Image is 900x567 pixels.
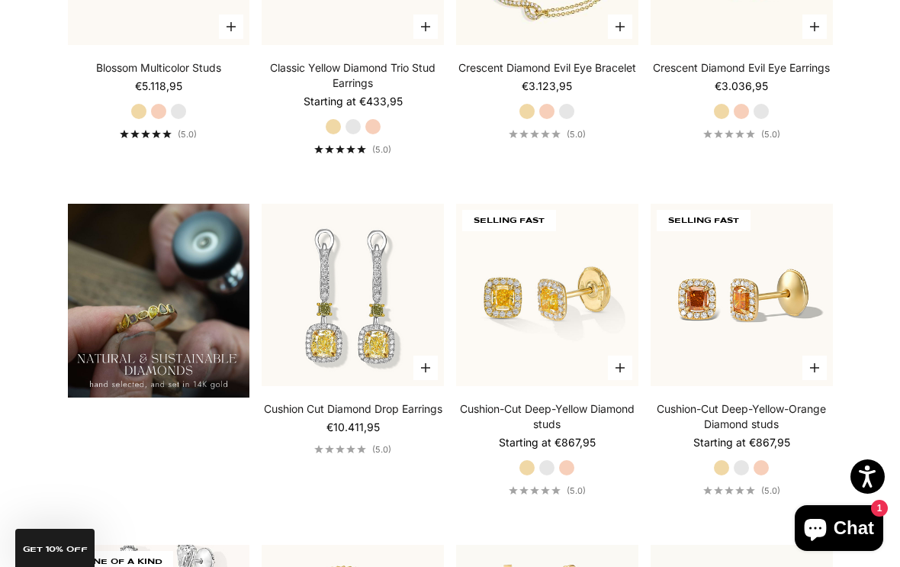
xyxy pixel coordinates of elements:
a: 5.0 out of 5.0 stars(5.0) [703,129,780,140]
span: SELLING FAST [657,210,751,231]
a: 5.0 out of 5.0 stars(5.0) [703,485,780,496]
span: (5.0) [761,485,780,496]
div: 5.0 out of 5.0 stars [120,130,172,138]
sale-price: Starting at €433,95 [304,94,403,109]
span: (5.0) [372,144,391,155]
span: (5.0) [372,444,391,455]
div: 5.0 out of 5.0 stars [703,486,755,495]
img: #YellowGold [456,204,638,386]
sale-price: €3.036,95 [715,79,768,94]
sale-price: €3.123,95 [522,79,572,94]
a: #YellowGold #WhiteGold #RoseGold [262,204,444,386]
span: GET 10% Off [23,546,88,553]
a: 5.0 out of 5.0 stars(5.0) [509,129,586,140]
img: 2_05b7e518-09e1-48b4-8828-ad2f9eb41d13.png [68,204,250,398]
img: #YellowGold [651,204,833,386]
a: Classic Yellow Diamond Trio Stud Earrings [262,60,444,91]
a: 5.0 out of 5.0 stars(5.0) [120,129,197,140]
a: Cushion-Cut Deep-Yellow Diamond studs [456,401,638,432]
span: (5.0) [178,129,197,140]
a: 5.0 out of 5.0 stars(5.0) [314,444,391,455]
div: 5.0 out of 5.0 stars [314,445,366,453]
inbox-online-store-chat: Shopify online store chat [790,505,888,555]
div: 5.0 out of 5.0 stars [703,130,755,138]
a: 5.0 out of 5.0 stars(5.0) [509,485,586,496]
a: Cushion Cut Diamond Drop Earrings [264,401,442,417]
div: 5.0 out of 5.0 stars [509,486,561,495]
div: 5.0 out of 5.0 stars [509,130,561,138]
span: (5.0) [567,485,586,496]
sale-price: €10.411,95 [326,420,380,435]
img: Cushion Cut Diamond Drop Earrings [262,204,444,386]
span: SELLING FAST [462,210,556,231]
div: GET 10% Off [15,529,95,567]
sale-price: Starting at €867,95 [499,435,596,450]
a: 5.0 out of 5.0 stars(5.0) [314,144,391,155]
span: (5.0) [761,129,780,140]
a: Crescent Diamond Evil Eye Earrings [653,60,830,76]
sale-price: €5.118,95 [135,79,182,94]
div: 5.0 out of 5.0 stars [314,145,366,153]
span: (5.0) [567,129,586,140]
a: Crescent Diamond Evil Eye Bracelet [458,60,636,76]
a: Blossom Multicolor Studs [96,60,221,76]
sale-price: Starting at €867,95 [693,435,790,450]
a: Cushion-Cut Deep-Yellow-Orange Diamond studs [651,401,833,432]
